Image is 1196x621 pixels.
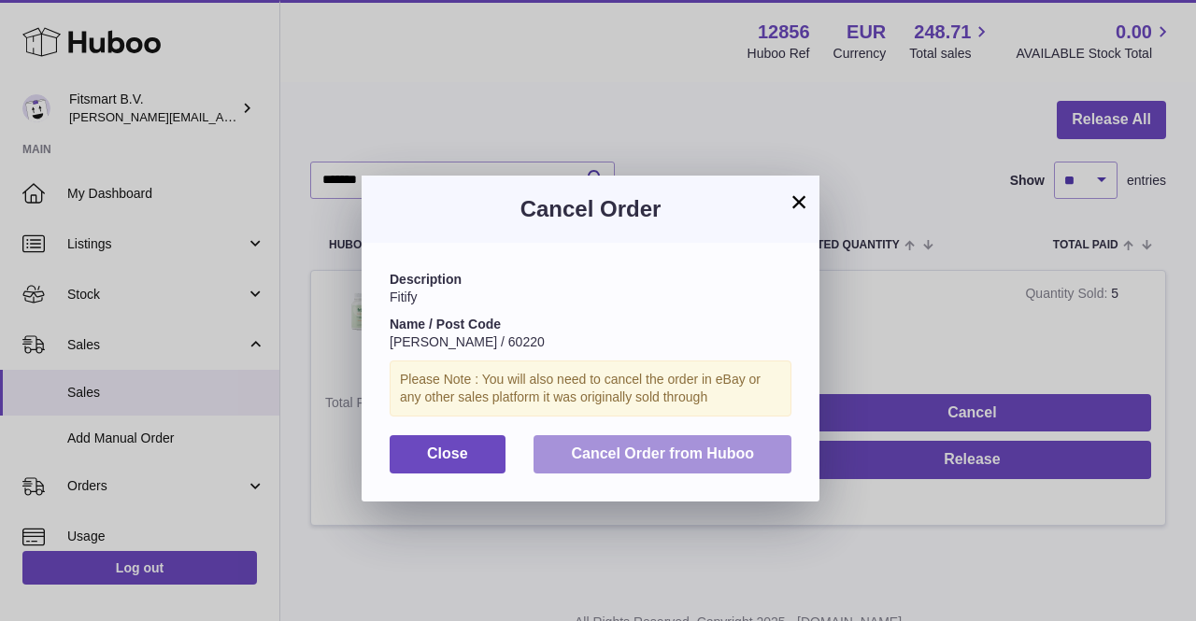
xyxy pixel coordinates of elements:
span: Cancel Order from Huboo [571,445,754,461]
button: Close [390,435,505,473]
div: Please Note : You will also need to cancel the order in eBay or any other sales platform it was o... [390,360,791,416]
h3: Cancel Order [390,194,791,224]
strong: Name / Post Code [390,317,501,332]
button: Cancel Order from Huboo [534,435,791,473]
span: Close [427,445,468,461]
span: Fitify [390,289,418,304]
button: × [788,191,810,213]
span: [PERSON_NAME] / 60220 [390,334,545,349]
strong: Description [390,272,462,287]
